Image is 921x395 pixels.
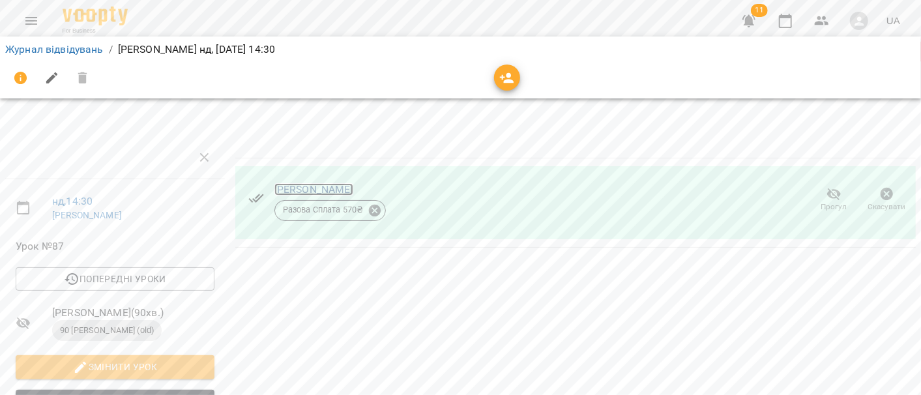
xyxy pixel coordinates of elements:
nav: breadcrumb [5,42,916,57]
button: Змінити урок [16,355,214,379]
span: For Business [63,27,128,35]
li: / [109,42,113,57]
img: Voopty Logo [63,7,128,25]
span: Попередні уроки [26,271,204,287]
button: Скасувати [860,182,913,218]
a: Журнал відвідувань [5,43,104,55]
span: Прогул [821,201,847,212]
span: Змінити урок [26,359,204,375]
button: Menu [16,5,47,37]
a: нд , 14:30 [52,195,93,207]
button: Попередні уроки [16,267,214,291]
span: Скасувати [868,201,906,212]
span: Урок №87 [16,239,214,254]
span: 11 [751,4,768,17]
span: Разова Сплата 570 ₴ [275,204,372,216]
span: UA [886,14,900,27]
a: [PERSON_NAME] [274,183,353,196]
p: [PERSON_NAME] нд, [DATE] 14:30 [118,42,275,57]
a: [PERSON_NAME] [52,210,122,220]
span: 90 [PERSON_NAME] (old) [52,325,162,336]
button: Прогул [808,182,860,218]
button: UA [881,8,905,33]
span: [PERSON_NAME] ( 90 хв. ) [52,305,214,321]
div: Разова Сплата 570₴ [274,200,386,221]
